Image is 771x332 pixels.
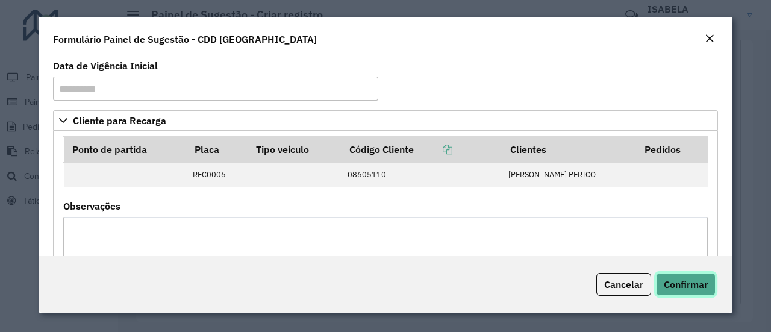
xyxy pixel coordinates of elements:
[248,137,342,163] th: Tipo veículo
[342,163,502,187] td: 08605110
[596,273,651,296] button: Cancelar
[53,58,158,73] label: Data de Vigência Inicial
[187,137,248,163] th: Placa
[53,32,317,46] h4: Formulário Painel de Sugestão - CDD [GEOGRAPHIC_DATA]
[502,137,636,163] th: Clientes
[53,110,718,131] a: Cliente para Recarga
[604,278,643,290] span: Cancelar
[705,34,714,43] em: Fechar
[414,143,452,155] a: Copiar
[656,273,716,296] button: Confirmar
[73,116,166,125] span: Cliente para Recarga
[64,137,187,163] th: Ponto de partida
[502,163,636,187] td: [PERSON_NAME] PERICO
[63,199,120,213] label: Observações
[187,163,248,187] td: REC0006
[701,31,718,47] button: Close
[636,137,707,163] th: Pedidos
[664,278,708,290] span: Confirmar
[342,137,502,163] th: Código Cliente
